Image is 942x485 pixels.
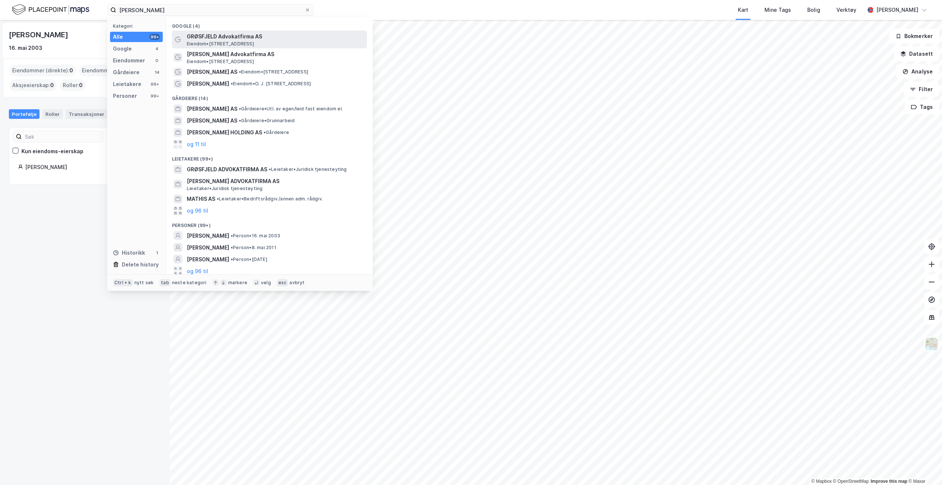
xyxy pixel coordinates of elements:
span: [PERSON_NAME] AS [187,116,237,125]
span: Person • [DATE] [231,257,267,262]
div: Alle [113,32,123,41]
div: 99+ [149,81,160,87]
div: Portefølje [9,109,39,119]
div: Roller : [60,79,86,91]
button: Analyse [896,64,939,79]
span: Leietaker • Bedriftsrådgiv./annen adm. rådgiv. [217,196,323,202]
span: Person • 8. mai 2011 [231,245,276,251]
span: [PERSON_NAME] [187,79,229,88]
div: Google [113,44,132,53]
a: Improve this map [871,479,907,484]
span: • [217,196,219,202]
span: Leietaker • Juridisk tjenesteyting [187,186,262,192]
div: 4 [154,46,160,52]
div: Kategori [113,23,163,29]
div: 99+ [149,34,160,40]
div: esc [277,279,288,286]
span: • [239,69,241,75]
span: Eiendom • [STREET_ADDRESS] [187,59,254,65]
span: • [239,106,241,111]
button: og 96 til [187,206,208,215]
div: Personer [113,92,137,100]
div: avbryt [289,280,305,286]
span: Gårdeiere [264,130,289,135]
iframe: Chat Widget [905,450,942,485]
div: Delete history [122,260,159,269]
span: Gårdeiere • Utl. av egen/leid fast eiendom el. [239,106,343,112]
span: Gårdeiere • Grunnarbeid [239,118,295,124]
span: GRØSFJELD Advokatfirma AS [187,32,364,41]
div: Google (4) [166,17,373,31]
img: logo.f888ab2527a4732fd821a326f86c7f29.svg [12,3,89,16]
span: Eiendom • [STREET_ADDRESS] [187,41,254,47]
div: Eiendommer [113,56,145,65]
span: 0 [79,81,83,90]
div: Eiendommer (Indirekte) : [79,65,150,76]
button: og 11 til [187,140,206,149]
div: Verktøy [836,6,856,14]
input: Søk på adresse, matrikkel, gårdeiere, leietakere eller personer [116,4,305,16]
button: Tags [905,100,939,114]
span: [PERSON_NAME] HOLDING AS [187,128,262,137]
span: [PERSON_NAME] Advokatfirma AS [187,50,364,59]
span: [PERSON_NAME] [187,231,229,240]
div: Kun eiendoms-eierskap [21,147,83,156]
span: • [269,166,271,172]
div: Transaksjoner [66,109,107,119]
div: 1 [154,250,160,256]
div: nytt søk [134,280,154,286]
span: • [231,81,233,86]
div: 99+ [149,93,160,99]
div: Roller [42,109,63,119]
span: [PERSON_NAME] ADVOKATFIRMA AS [187,177,364,186]
div: Personer (99+) [166,217,373,230]
div: Leietakere (99+) [166,150,373,164]
a: Mapbox [811,479,832,484]
div: Mine Tags [764,6,791,14]
a: OpenStreetMap [833,479,869,484]
div: Eiendommer (direkte) : [9,65,76,76]
span: Leietaker • Juridisk tjenesteyting [269,166,347,172]
div: Historikk [113,248,145,257]
span: • [264,130,266,135]
span: Eiendom • O. J. [STREET_ADDRESS] [231,81,311,87]
span: Person • 16. mai 2003 [231,233,280,239]
button: Bokmerker [889,29,939,44]
div: velg [261,280,271,286]
span: 0 [50,81,54,90]
div: tab [159,279,171,286]
div: [PERSON_NAME] [9,29,69,41]
span: Eiendom • [STREET_ADDRESS] [239,69,308,75]
div: Leietakere [113,80,141,89]
div: 16. mai 2003 [9,44,42,52]
span: • [239,118,241,123]
span: • [231,233,233,238]
span: GRØSFJELD ADVOKATFIRMA AS [187,165,267,174]
span: [PERSON_NAME] AS [187,104,237,113]
div: markere [228,280,247,286]
div: [PERSON_NAME] [25,163,152,172]
div: Ctrl + k [113,279,133,286]
span: 0 [69,66,73,75]
span: [PERSON_NAME] [187,243,229,252]
button: og 96 til [187,266,208,275]
span: [PERSON_NAME] [187,255,229,264]
button: Filter [904,82,939,97]
div: Kart [738,6,748,14]
div: Aksjeeierskap : [9,79,57,91]
div: 0 [154,58,160,63]
img: Z [925,337,939,351]
div: neste kategori [172,280,207,286]
div: Gårdeiere [113,68,140,77]
div: Kontrollprogram for chat [905,450,942,485]
span: • [231,245,233,250]
button: Datasett [894,47,939,61]
div: 14 [154,69,160,75]
span: [PERSON_NAME] AS [187,68,237,76]
div: Gårdeiere (14) [166,90,373,103]
div: Bolig [807,6,820,14]
input: Søk [22,131,103,142]
span: • [231,257,233,262]
div: [PERSON_NAME] [876,6,918,14]
span: MATHIS AS [187,195,215,203]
